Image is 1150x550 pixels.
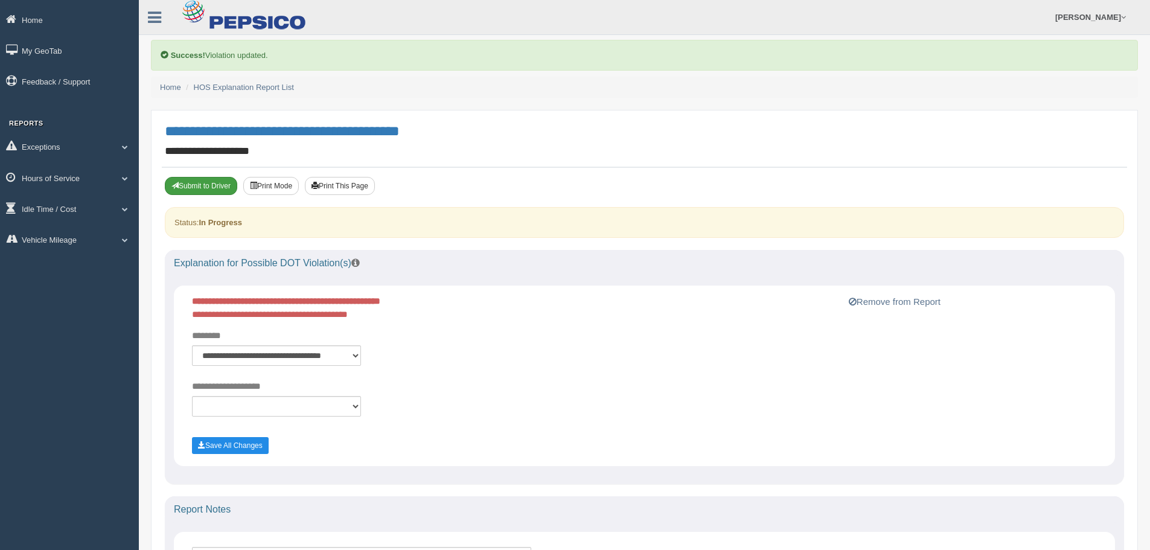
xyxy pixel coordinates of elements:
a: HOS Explanation Report List [194,83,294,92]
button: Print Mode [243,177,299,195]
div: Explanation for Possible DOT Violation(s) [165,250,1124,277]
button: Save [192,437,269,454]
button: Remove from Report [845,295,944,309]
button: Submit To Driver [165,177,237,195]
div: Violation updated. [151,40,1138,71]
div: Report Notes [165,496,1124,523]
b: Success! [171,51,205,60]
strong: In Progress [199,218,242,227]
div: Status: [165,207,1124,238]
button: Print This Page [305,177,375,195]
a: Home [160,83,181,92]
